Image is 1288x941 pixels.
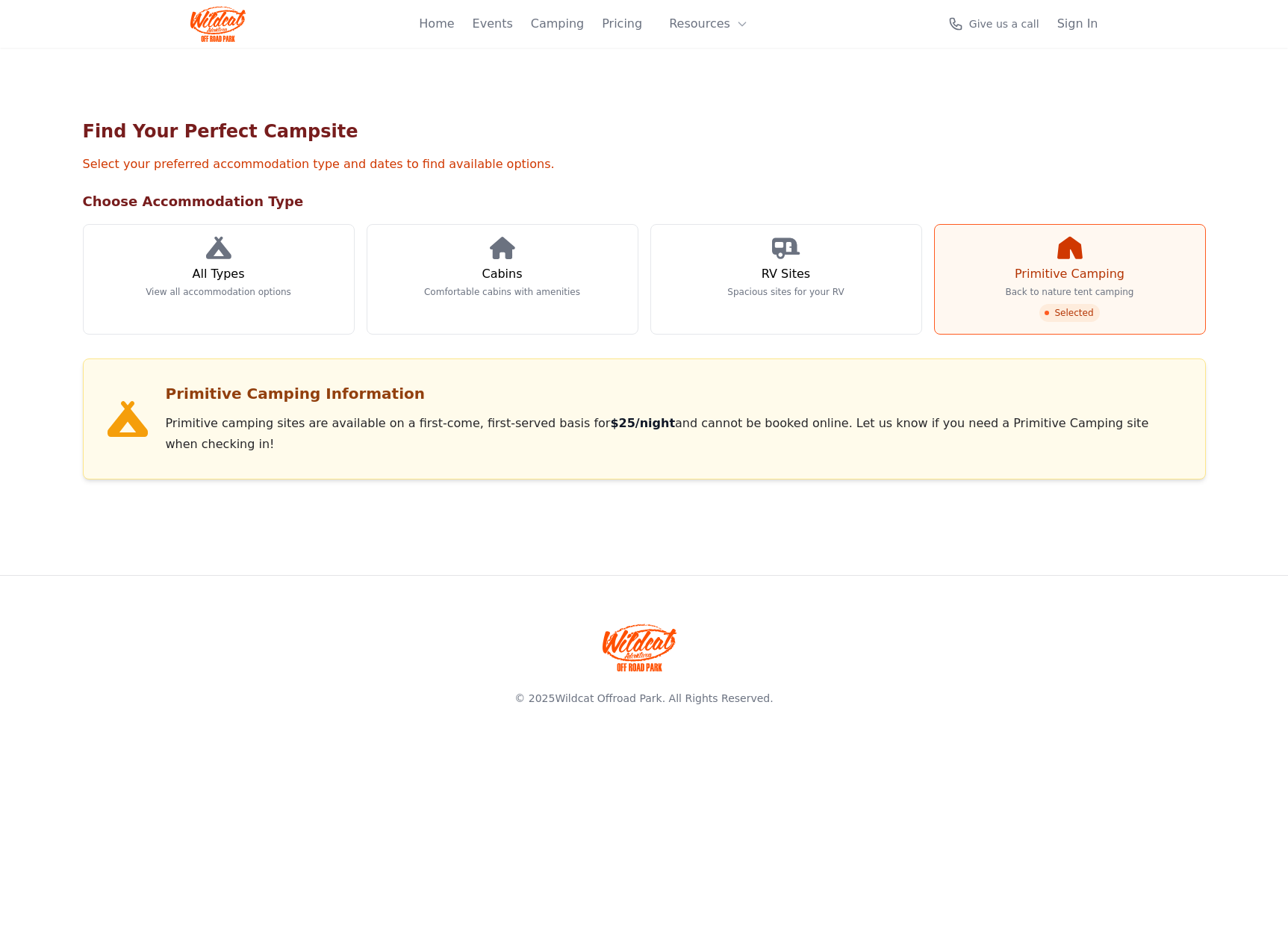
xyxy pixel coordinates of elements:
h3: Primitive Camping Information [166,383,1181,404]
img: Wildcat Offroad park [603,624,677,671]
p: Back to nature tent camping [1006,286,1134,298]
p: Spacious sites for your RV [727,286,844,298]
p: View all accommodation options [146,286,291,298]
a: Home [419,15,454,33]
span: Give us a call [969,16,1039,31]
a: Give us a call [948,16,1039,31]
a: Primitive Camping Back to nature tent camping Selected [934,224,1206,335]
h3: All Types [192,265,244,283]
div: Primitive camping sites are available on a first-come, first-served basis for and cannot be booke... [166,413,1181,455]
span: © 2025 . All Rights Reserved. [514,692,773,704]
h3: Cabins [482,265,522,283]
h2: Choose Accommodation Type [83,191,1206,212]
h1: Find Your Perfect Campsite [83,119,1206,143]
a: Pricing [602,15,642,33]
a: Events [473,15,513,33]
a: Cabins Comfortable cabins with amenities [367,224,638,335]
a: RV Sites Spacious sites for your RV [650,224,922,335]
a: Sign In [1057,15,1098,33]
strong: $25/night [610,416,675,430]
p: Select your preferred accommodation type and dates to find available options. [83,155,1206,173]
p: Comfortable cabins with amenities [424,286,580,298]
a: Wildcat Offroad Park [555,692,662,704]
h3: RV Sites [762,265,810,283]
img: Wildcat Logo [190,6,246,42]
button: Resources [660,9,757,39]
a: All Types View all accommodation options [83,224,355,335]
a: Camping [531,15,584,33]
span: Selected [1039,304,1099,322]
h3: Primitive Camping [1015,265,1124,283]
